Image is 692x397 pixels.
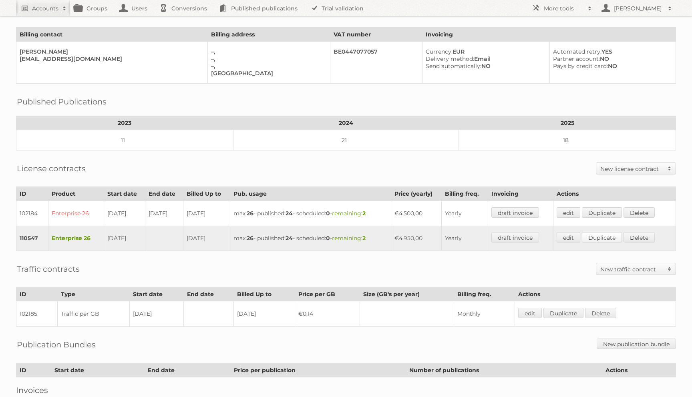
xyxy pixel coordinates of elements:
td: 102185 [16,301,58,327]
div: [PERSON_NAME] [20,48,201,55]
h2: [PERSON_NAME] [612,4,664,12]
td: €4.500,00 [391,201,442,226]
td: Yearly [442,201,488,226]
div: [GEOGRAPHIC_DATA] [211,70,324,77]
th: ID [16,287,58,301]
a: edit [518,308,542,318]
td: [DATE] [183,201,230,226]
span: remaining: [332,210,366,217]
td: max: - published: - scheduled: - [230,201,391,226]
td: BE0447077057 [330,42,422,84]
strong: 2 [362,210,366,217]
div: NO [553,55,669,62]
th: Actions [602,363,676,377]
strong: 26 [247,210,253,217]
strong: 24 [286,235,293,242]
a: draft invoice [491,207,539,218]
div: NO [426,62,543,70]
a: Delete [624,232,655,243]
th: Actions [515,287,676,301]
td: [DATE] [104,201,145,226]
a: draft invoice [491,232,539,243]
th: Invoicing [488,187,553,201]
th: Start date [129,287,183,301]
h2: Invoices [16,385,676,395]
th: 2023 [16,116,233,130]
a: Delete [585,308,616,318]
th: VAT number [330,28,422,42]
td: [DATE] [145,201,183,226]
span: Toggle [664,163,676,174]
td: [DATE] [234,301,295,327]
td: 102184 [16,201,48,226]
a: Duplicate [543,308,583,318]
th: 2024 [233,116,459,130]
td: €4.950,00 [391,226,442,251]
div: –, [211,55,324,62]
td: Enterprise 26 [48,226,104,251]
td: 21 [233,130,459,150]
th: Product [48,187,104,201]
th: Price (yearly) [391,187,442,201]
a: Duplicate [582,207,622,218]
h2: Publication Bundles [17,339,96,351]
th: End date [145,187,183,201]
th: Invoicing [422,28,676,42]
span: Toggle [664,263,676,275]
td: max: - published: - scheduled: - [230,226,391,251]
h2: License contracts [17,162,86,174]
th: End date [184,287,234,301]
td: Yearly [442,226,488,251]
span: Currency: [426,48,453,55]
th: ID [16,187,48,201]
h2: New license contract [600,165,664,173]
span: Send automatically: [426,62,481,70]
strong: 26 [247,235,253,242]
span: Pays by credit card: [553,62,608,70]
th: Billing address [208,28,330,42]
div: NO [553,62,669,70]
h2: More tools [544,4,584,12]
th: Number of publications [406,363,602,377]
td: [DATE] [129,301,183,327]
div: Email [426,55,543,62]
strong: 2 [362,235,366,242]
h2: Accounts [32,4,58,12]
th: Price per GB [295,287,360,301]
th: Start date [51,363,145,377]
td: 110547 [16,226,48,251]
td: Enterprise 26 [48,201,104,226]
th: Billing freq. [454,287,515,301]
th: Price per publication [231,363,406,377]
span: Automated retry: [553,48,601,55]
th: Size (GB's per year) [360,287,454,301]
div: EUR [426,48,543,55]
th: Billing freq. [442,187,488,201]
td: 11 [16,130,233,150]
th: Type [57,287,129,301]
span: Delivery method: [426,55,474,62]
th: Billed Up to [234,287,295,301]
span: Partner account: [553,55,600,62]
th: ID [16,363,51,377]
a: edit [557,232,580,243]
span: remaining: [332,235,366,242]
th: 2025 [459,116,676,130]
td: [DATE] [183,226,230,251]
th: Pub. usage [230,187,391,201]
div: –, [211,62,324,70]
div: –, [211,48,324,55]
strong: 24 [286,210,293,217]
th: End date [145,363,231,377]
td: Traffic per GB [57,301,129,327]
h2: New traffic contract [600,265,664,273]
a: New license contract [596,163,676,174]
a: edit [557,207,580,218]
td: Monthly [454,301,515,327]
a: New traffic contract [596,263,676,275]
td: €0,14 [295,301,360,327]
a: New publication bundle [597,339,676,349]
strong: 0 [326,235,330,242]
div: YES [553,48,669,55]
strong: 0 [326,210,330,217]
